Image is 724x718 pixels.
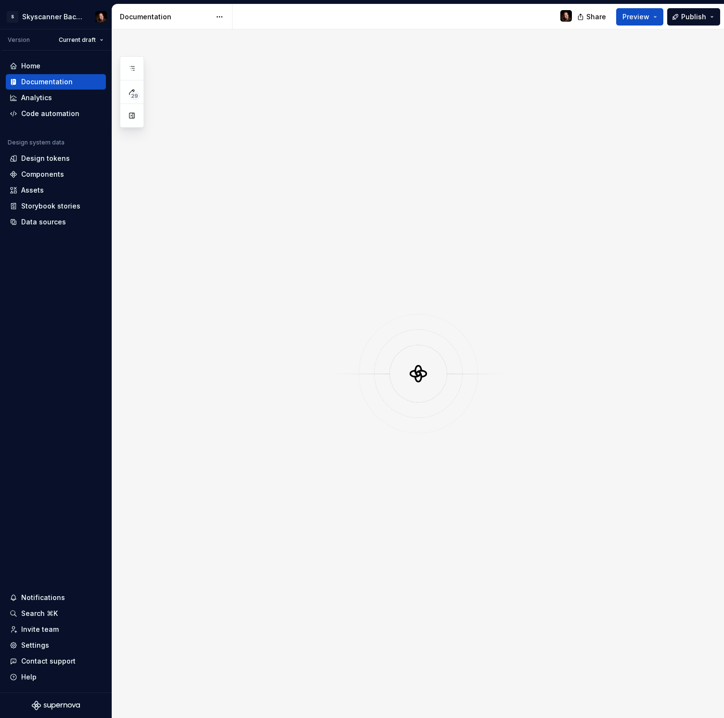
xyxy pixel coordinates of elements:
[6,151,106,166] a: Design tokens
[6,167,106,182] a: Components
[667,8,720,26] button: Publish
[21,170,64,179] div: Components
[8,36,30,44] div: Version
[21,609,58,618] div: Search ⌘K
[586,12,606,22] span: Share
[21,672,37,682] div: Help
[616,8,663,26] button: Preview
[21,640,49,650] div: Settings
[21,154,70,163] div: Design tokens
[6,590,106,605] button: Notifications
[6,106,106,121] a: Code automation
[21,61,40,71] div: Home
[2,6,110,27] button: SSkyscanner BackpackAdam Wilson
[21,109,79,118] div: Code automation
[681,12,706,22] span: Publish
[560,10,572,22] img: Adam Wilson
[572,8,612,26] button: Share
[6,58,106,74] a: Home
[54,33,108,47] button: Current draft
[6,669,106,685] button: Help
[21,77,73,87] div: Documentation
[21,93,52,103] div: Analytics
[21,201,80,211] div: Storybook stories
[6,214,106,230] a: Data sources
[22,12,84,22] div: Skyscanner Backpack
[6,653,106,669] button: Contact support
[21,593,65,602] div: Notifications
[21,217,66,227] div: Data sources
[7,11,18,23] div: S
[6,198,106,214] a: Storybook stories
[120,12,211,22] div: Documentation
[6,90,106,105] a: Analytics
[6,74,106,90] a: Documentation
[32,701,80,710] svg: Supernova Logo
[21,656,76,666] div: Contact support
[95,11,107,23] img: Adam Wilson
[622,12,649,22] span: Preview
[6,638,106,653] a: Settings
[129,92,140,100] span: 29
[8,139,65,146] div: Design system data
[6,606,106,621] button: Search ⌘K
[21,185,44,195] div: Assets
[59,36,96,44] span: Current draft
[21,625,59,634] div: Invite team
[6,622,106,637] a: Invite team
[6,183,106,198] a: Assets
